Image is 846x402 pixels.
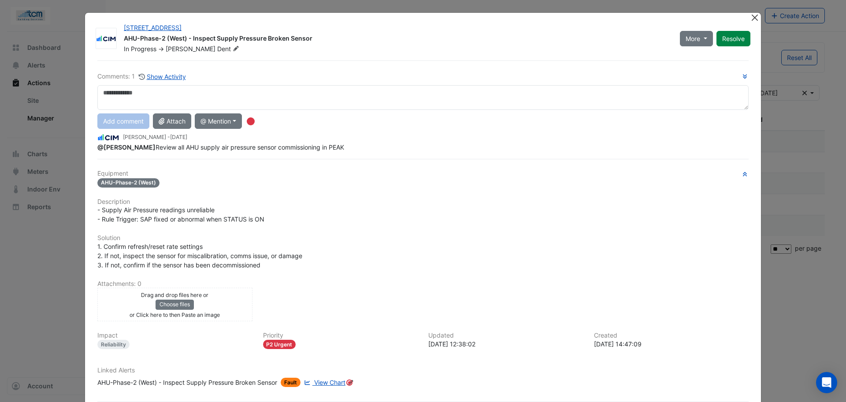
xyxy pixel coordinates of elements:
div: P2 Urgent [263,340,296,349]
div: [DATE] 12:38:02 [428,339,583,349]
button: @ Mention [195,113,242,129]
h6: Priority [263,332,418,339]
div: AHU-Phase-2 (West) - Inspect Supply Pressure Broken Sensor [124,34,669,45]
div: [DATE] 14:47:09 [594,339,749,349]
span: View Chart [314,379,345,386]
div: Tooltip anchor [247,117,255,125]
span: Review all AHU supply air pressure sensor commissioning in PEAK [97,143,344,151]
span: 2025-08-13 12:38:02 [170,134,187,140]
button: More [680,31,713,46]
h6: Equipment [97,170,749,177]
span: - Supply Air Pressure readings unreliable - Rule Trigger: SAP fixed or abnormal when STATUS is ON [97,206,264,223]
h6: Impact [97,332,252,339]
h6: Solution [97,234,749,242]
small: or Click here to then Paste an image [130,312,220,318]
span: -> [158,45,164,53]
span: In Progress [124,45,156,53]
div: Open Intercom Messenger [816,372,837,393]
span: 1. Confirm refresh/reset rate settings 2. If not, inspect the sensor for miscalibration, comms is... [97,243,302,269]
span: AHU-Phase-2 (West) [97,178,160,188]
img: CIM [96,34,116,43]
button: Show Activity [138,71,186,82]
img: CIM [97,133,119,143]
button: Resolve [716,31,750,46]
button: Attach [153,113,191,129]
div: Tooltip anchor [345,379,353,387]
a: [STREET_ADDRESS] [124,24,182,31]
span: More [686,34,700,43]
span: [PERSON_NAME] [166,45,215,53]
a: View Chart [302,378,345,387]
h6: Created [594,332,749,339]
span: liam.dent@cimenviro.com [CIM] [97,143,156,151]
button: Close [750,13,759,22]
small: Drag and drop files here or [141,292,208,298]
div: AHU-Phase-2 (West) - Inspect Supply Pressure Broken Sensor [97,378,277,387]
h6: Linked Alerts [97,367,749,374]
span: Dent [217,45,241,53]
span: Fault [281,378,301,387]
small: [PERSON_NAME] - [123,133,187,141]
button: Choose files [156,300,194,309]
div: Comments: 1 [97,71,186,82]
h6: Attachments: 0 [97,280,749,288]
div: Reliability [97,340,130,349]
h6: Description [97,198,749,206]
h6: Updated [428,332,583,339]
